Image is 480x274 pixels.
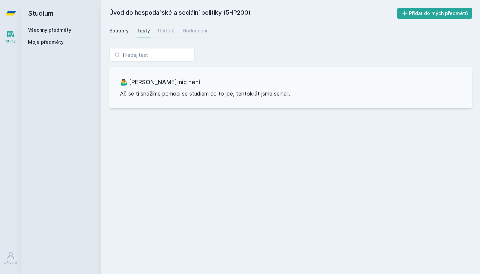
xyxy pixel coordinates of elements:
[1,248,20,269] a: Uživatel
[397,8,472,19] button: Přidat do mých předmětů
[6,39,16,44] div: Study
[28,27,71,33] a: Všechny předměty
[183,24,207,37] a: Hodnocení
[4,260,18,265] div: Uživatel
[183,27,207,34] div: Hodnocení
[28,39,64,45] span: Moje předměty
[109,24,129,37] a: Soubory
[158,27,175,34] div: Učitelé
[109,8,397,19] h2: Úvod do hospodářské a sociální politiky (5HP200)
[158,24,175,37] a: Učitelé
[1,27,20,47] a: Study
[137,24,150,37] a: Testy
[120,78,461,87] h3: 🤷‍♂️ [PERSON_NAME] nic není
[109,48,195,61] input: Hledej test
[120,90,461,98] p: Ač se ti snažíme pomoci se studiem co to jde, tentokrát jsme selhali.
[109,27,129,34] div: Soubory
[137,27,150,34] div: Testy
